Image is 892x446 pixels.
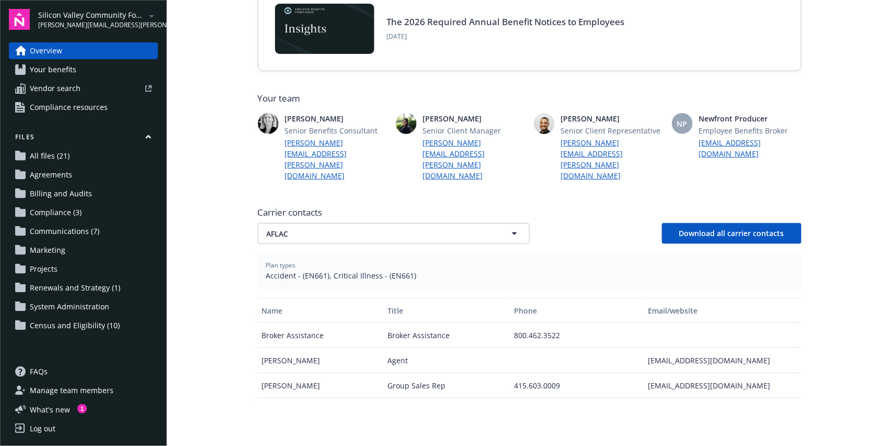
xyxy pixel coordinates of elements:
[233,139,249,155] a: Previous
[30,382,113,399] span: Manage team members
[644,298,801,323] button: Email/website
[423,125,525,136] span: Senior Client Manager
[267,228,484,239] span: AFLAC
[9,166,158,183] a: Agreements
[644,373,801,398] div: [EMAIL_ADDRESS][DOMAIN_NAME]
[30,42,62,59] span: Overview
[396,113,417,134] img: photo
[561,113,664,124] span: [PERSON_NAME]
[662,223,802,244] button: Download all carrier contacts
[644,348,801,373] div: [EMAIL_ADDRESS][DOMAIN_NAME]
[285,125,387,136] span: Senior Benefits Consultant
[9,223,158,240] a: Communications (7)
[30,185,92,202] span: Billing and Audits
[699,125,802,136] span: Employee Benefits Broker
[423,113,525,124] span: [PERSON_NAME]
[258,298,384,323] button: Name
[262,305,380,316] div: Name
[266,270,793,281] span: Accident - (EN661), Critical Illness - (EN661)
[388,305,506,316] div: Title
[384,373,510,398] div: Group Sales Rep
[258,92,802,105] span: Your team
[387,16,625,28] a: The 2026 Required Annual Benefit Notices to Employees
[258,206,802,219] span: Carrier contacts
[9,61,158,78] a: Your benefits
[30,280,120,296] span: Renewals and Strategy (1)
[510,323,644,348] div: 800.462.3522
[30,420,55,437] div: Log out
[810,139,827,155] a: Next
[30,99,108,116] span: Compliance resources
[38,20,145,30] span: [PERSON_NAME][EMAIL_ADDRESS][PERSON_NAME][DOMAIN_NAME]
[9,132,158,146] button: Files
[9,404,87,415] button: What's new1
[9,317,158,334] a: Census and Eligibility (10)
[30,242,65,259] span: Marketing
[30,61,76,78] span: Your benefits
[275,4,374,54] img: Card Image - EB Compliance Insights.png
[9,80,158,97] a: Vendor search
[9,204,158,221] a: Compliance (3)
[30,166,72,183] span: Agreements
[534,113,555,134] img: photo
[258,323,384,348] div: Broker Assistance
[679,228,784,238] span: Download all carrier contacts
[266,261,793,270] span: Plan types
[38,9,158,30] button: Silicon Valley Community Foundation[PERSON_NAME][EMAIL_ADDRESS][PERSON_NAME][DOMAIN_NAME]arrowDro...
[9,99,158,116] a: Compliance resources
[30,363,48,380] span: FAQs
[145,9,158,22] a: arrowDropDown
[648,305,797,316] div: Email/website
[30,80,81,97] span: Vendor search
[9,363,158,380] a: FAQs
[9,280,158,296] a: Renewals and Strategy (1)
[9,42,158,59] a: Overview
[258,223,530,244] button: AFLAC
[30,204,82,221] span: Compliance (3)
[258,113,279,134] img: photo
[561,125,664,136] span: Senior Client Representative
[9,9,30,30] img: navigator-logo.svg
[561,137,664,181] a: [PERSON_NAME][EMAIL_ADDRESS][PERSON_NAME][DOMAIN_NAME]
[258,373,384,398] div: [PERSON_NAME]
[285,137,387,181] a: [PERSON_NAME][EMAIL_ADDRESS][PERSON_NAME][DOMAIN_NAME]
[9,382,158,399] a: Manage team members
[285,113,387,124] span: [PERSON_NAME]
[387,32,625,41] span: [DATE]
[9,261,158,277] a: Projects
[384,348,510,373] div: Agent
[9,298,158,315] a: System Administration
[699,137,802,159] a: [EMAIL_ADDRESS][DOMAIN_NAME]
[30,404,70,415] span: What ' s new
[699,113,802,124] span: Newfront Producer
[384,323,510,348] div: Broker Assistance
[38,9,145,20] span: Silicon Valley Community Foundation
[9,185,158,202] a: Billing and Audits
[384,298,510,323] button: Title
[30,261,58,277] span: Projects
[30,148,70,164] span: All files (21)
[9,148,158,164] a: All files (21)
[30,298,109,315] span: System Administration
[677,118,688,129] span: NP
[77,404,87,414] div: 1
[30,317,120,334] span: Census and Eligibility (10)
[258,348,384,373] div: [PERSON_NAME]
[514,305,639,316] div: Phone
[510,373,644,398] div: 415.603.0009
[9,242,158,259] a: Marketing
[30,223,99,240] span: Communications (7)
[510,298,644,323] button: Phone
[423,137,525,181] a: [PERSON_NAME][EMAIL_ADDRESS][PERSON_NAME][DOMAIN_NAME]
